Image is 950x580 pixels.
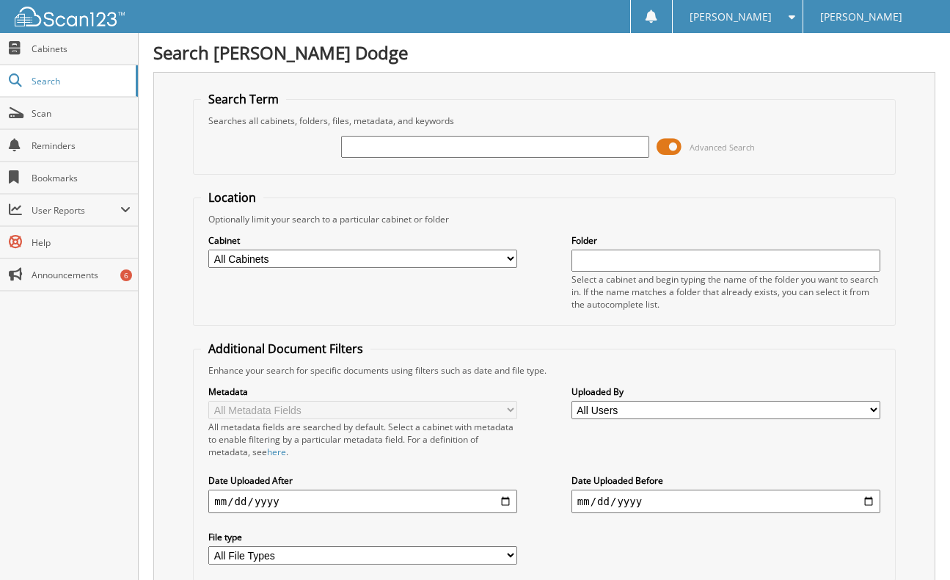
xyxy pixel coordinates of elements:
legend: Location [201,189,263,206]
span: [PERSON_NAME] [690,12,772,21]
legend: Additional Document Filters [201,341,370,357]
div: Searches all cabinets, folders, files, metadata, and keywords [201,115,887,127]
span: Help [32,236,131,249]
label: Cabinet [208,234,517,247]
label: Date Uploaded After [208,474,517,487]
img: scan123-logo-white.svg [15,7,125,26]
span: Search [32,75,128,87]
span: Bookmarks [32,172,131,184]
span: Cabinets [32,43,131,55]
label: Uploaded By [571,385,880,398]
iframe: Chat Widget [877,510,950,580]
label: Date Uploaded Before [571,474,880,487]
span: [PERSON_NAME] [820,12,902,21]
div: Optionally limit your search to a particular cabinet or folder [201,213,887,225]
span: Scan [32,107,131,120]
a: here [267,446,286,458]
input: start [208,490,517,513]
div: 6 [120,269,132,281]
span: Advanced Search [690,142,755,153]
h1: Search [PERSON_NAME] Dodge [153,40,935,65]
span: Reminders [32,139,131,152]
div: All metadata fields are searched by default. Select a cabinet with metadata to enable filtering b... [208,421,517,458]
span: Announcements [32,269,131,281]
label: Metadata [208,385,517,398]
label: Folder [571,234,880,247]
div: Enhance your search for specific documents using filters such as date and file type. [201,364,887,377]
span: User Reports [32,204,120,217]
div: Select a cabinet and begin typing the name of the folder you want to search in. If the name match... [571,273,880,311]
legend: Search Term [201,91,286,107]
input: end [571,490,880,513]
label: File type [208,531,517,543]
